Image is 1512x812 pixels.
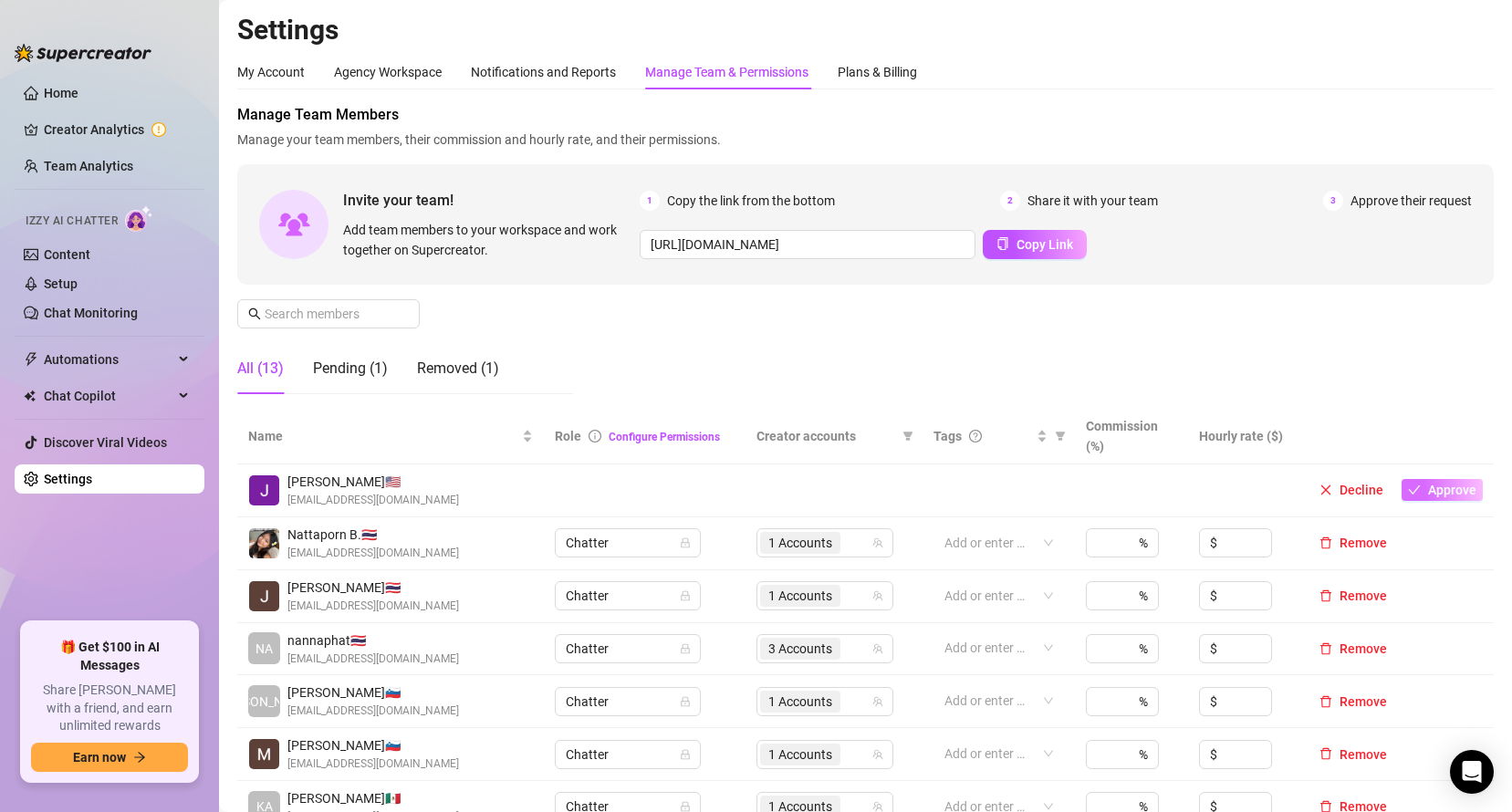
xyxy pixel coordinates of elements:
div: Pending (1) [313,358,388,380]
span: 1 Accounts [760,691,840,713]
th: Hourly rate ($) [1188,409,1301,464]
button: Remove [1312,638,1394,660]
th: Name [237,409,544,464]
span: Remove [1340,641,1387,656]
div: My Account [237,62,305,82]
span: Add team members to your workspace and work together on Supercreator. [343,220,632,260]
img: AI Chatter [125,205,153,232]
span: team [872,590,883,601]
a: Discover Viral Videos [44,435,167,450]
img: Nattaporn Boonwit [249,528,279,558]
span: lock [680,801,691,812]
span: Izzy AI Chatter [26,213,118,230]
img: logo-BBDzfeDw.svg [15,44,151,62]
span: lock [680,643,691,654]
span: 3 [1323,191,1343,211]
button: Remove [1312,532,1394,554]
span: [PERSON_NAME] 🇹🇭 [287,578,459,598]
span: Chatter [566,688,690,715]
span: [PERSON_NAME] 🇸🇮 [287,682,459,703]
span: 1 Accounts [760,585,840,607]
a: Setup [44,276,78,291]
span: Creator accounts [756,426,894,446]
div: Removed (1) [417,358,499,380]
button: Approve [1402,479,1483,501]
span: Manage your team members, their commission and hourly rate, and their permissions. [237,130,1494,150]
span: team [872,696,883,707]
span: 1 [640,191,660,211]
span: [EMAIL_ADDRESS][DOMAIN_NAME] [287,755,459,773]
span: delete [1319,747,1332,760]
button: Copy Link [983,230,1087,259]
h2: Settings [237,13,1494,47]
span: [PERSON_NAME] 🇲🇽 [287,788,459,808]
span: Invite your team! [343,189,640,212]
span: lock [680,749,691,760]
button: Remove [1312,744,1394,765]
span: 1 Accounts [760,744,840,765]
span: arrow-right [133,751,146,764]
span: copy [996,237,1009,250]
span: Manage Team Members [237,104,1494,126]
span: [EMAIL_ADDRESS][DOMAIN_NAME] [287,492,459,509]
a: Content [44,247,90,262]
span: question-circle [969,430,982,442]
span: Remove [1340,536,1387,550]
button: Decline [1312,479,1391,501]
input: Search members [265,304,394,324]
span: Approve [1428,483,1476,497]
span: lock [680,537,691,548]
span: 2 [1000,191,1020,211]
span: Chat Copilot [44,381,173,411]
span: Remove [1340,588,1387,603]
span: 1 Accounts [768,533,832,553]
span: Share [PERSON_NAME] with a friend, and earn unlimited rewards [31,682,188,735]
button: Remove [1312,585,1394,607]
span: 3 Accounts [768,639,832,659]
a: Chat Monitoring [44,306,138,320]
span: filter [899,422,917,450]
span: Chatter [566,529,690,557]
span: thunderbolt [24,352,38,367]
button: Earn nowarrow-right [31,743,188,772]
span: delete [1319,642,1332,655]
a: Configure Permissions [609,431,720,443]
img: Maša Kapl [249,739,279,769]
span: 1 Accounts [768,744,832,765]
span: delete [1319,589,1332,602]
span: filter [1055,431,1066,442]
span: [EMAIL_ADDRESS][DOMAIN_NAME] [287,545,459,562]
span: Remove [1340,694,1387,709]
span: Earn now [73,750,126,765]
span: [PERSON_NAME] 🇺🇸 [287,472,459,492]
img: James Darbyshire [249,581,279,611]
span: search [248,307,261,320]
span: Copy the link from the bottom [667,191,835,211]
span: close [1319,484,1332,496]
th: Commission (%) [1075,409,1188,464]
div: All (13) [237,358,284,380]
span: lock [680,696,691,707]
span: nannaphat 🇹🇭 [287,630,459,651]
a: Creator Analytics exclamation-circle [44,115,190,144]
span: 3 Accounts [760,638,840,660]
span: Approve their request [1350,191,1472,211]
span: delete [1319,695,1332,708]
span: Name [248,426,518,446]
img: Jacob Urbanek [249,475,279,505]
span: Role [555,429,581,443]
span: NA [255,639,273,659]
span: Tags [933,426,962,446]
div: Agency Workspace [334,62,442,82]
span: [EMAIL_ADDRESS][DOMAIN_NAME] [287,651,459,668]
span: delete [1319,536,1332,549]
span: Nattaporn B. 🇹🇭 [287,525,459,545]
a: Settings [44,472,92,486]
span: Chatter [566,582,690,609]
span: filter [902,431,913,442]
span: Copy Link [1017,237,1073,252]
img: Chat Copilot [24,390,36,402]
a: Home [44,86,78,100]
span: team [872,749,883,760]
span: 1 Accounts [768,692,832,712]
